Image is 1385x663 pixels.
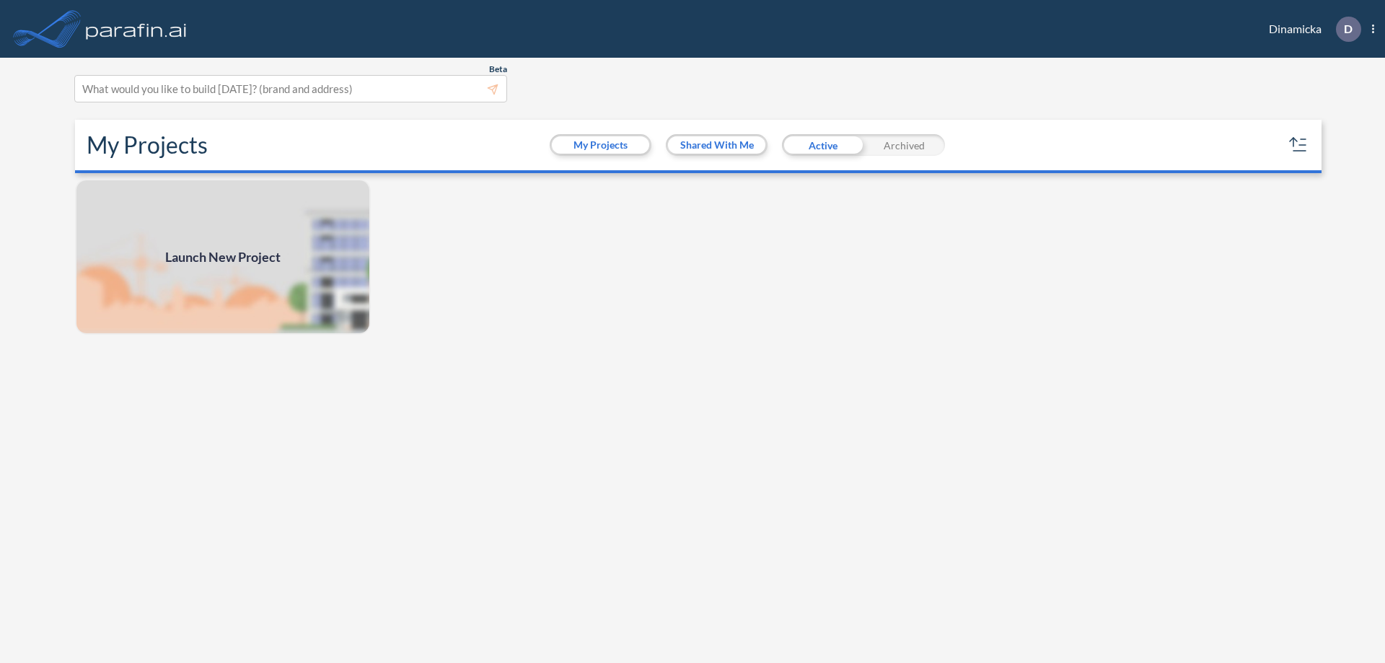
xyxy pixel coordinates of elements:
[863,134,945,156] div: Archived
[552,136,649,154] button: My Projects
[668,136,765,154] button: Shared With Me
[489,63,507,75] span: Beta
[1287,133,1310,157] button: sort
[75,179,371,335] img: add
[75,179,371,335] a: Launch New Project
[1344,22,1353,35] p: D
[782,134,863,156] div: Active
[165,247,281,267] span: Launch New Project
[83,14,190,43] img: logo
[87,131,208,159] h2: My Projects
[1247,17,1374,42] div: Dinamicka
